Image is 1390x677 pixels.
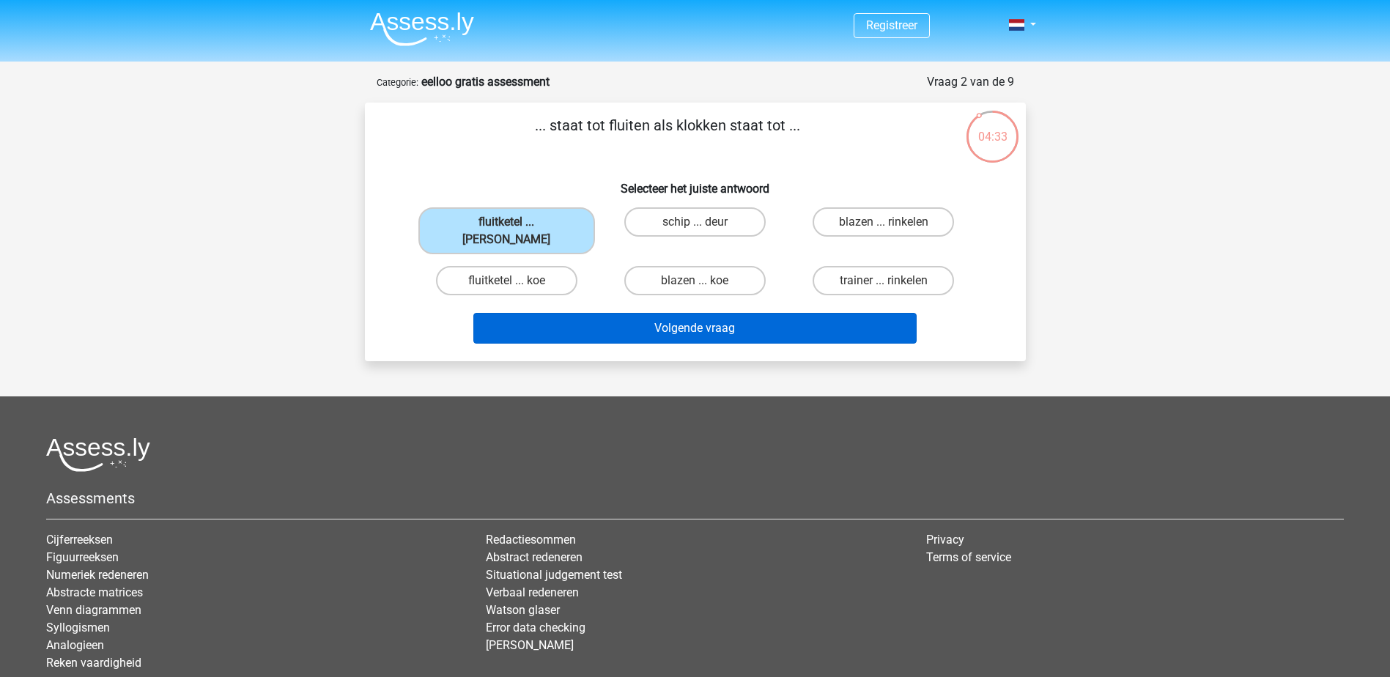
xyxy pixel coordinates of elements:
a: [PERSON_NAME] [486,638,574,652]
label: fluitketel ... [PERSON_NAME] [418,207,595,254]
strong: eelloo gratis assessment [421,75,550,89]
img: Assessly [370,12,474,46]
h6: Selecteer het juiste antwoord [388,170,1002,196]
a: Syllogismen [46,621,110,635]
a: Venn diagrammen [46,603,141,617]
div: Vraag 2 van de 9 [927,73,1014,91]
h5: Assessments [46,489,1344,507]
a: Terms of service [926,550,1011,564]
a: Numeriek redeneren [46,568,149,582]
a: Reken vaardigheid [46,656,141,670]
label: blazen ... koe [624,266,766,295]
label: trainer ... rinkelen [813,266,954,295]
label: fluitketel ... koe [436,266,577,295]
a: Registreer [866,18,917,32]
button: Volgende vraag [473,313,917,344]
a: Abstract redeneren [486,550,583,564]
label: schip ... deur [624,207,766,237]
div: 04:33 [965,109,1020,146]
a: Analogieen [46,638,104,652]
a: Situational judgement test [486,568,622,582]
a: Verbaal redeneren [486,585,579,599]
p: ... staat tot fluiten als klokken staat tot ... [388,114,947,158]
label: blazen ... rinkelen [813,207,954,237]
img: Assessly logo [46,437,150,472]
a: Figuurreeksen [46,550,119,564]
a: Watson glaser [486,603,560,617]
small: Categorie: [377,77,418,88]
a: Cijferreeksen [46,533,113,547]
a: Redactiesommen [486,533,576,547]
a: Error data checking [486,621,585,635]
a: Privacy [926,533,964,547]
a: Abstracte matrices [46,585,143,599]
